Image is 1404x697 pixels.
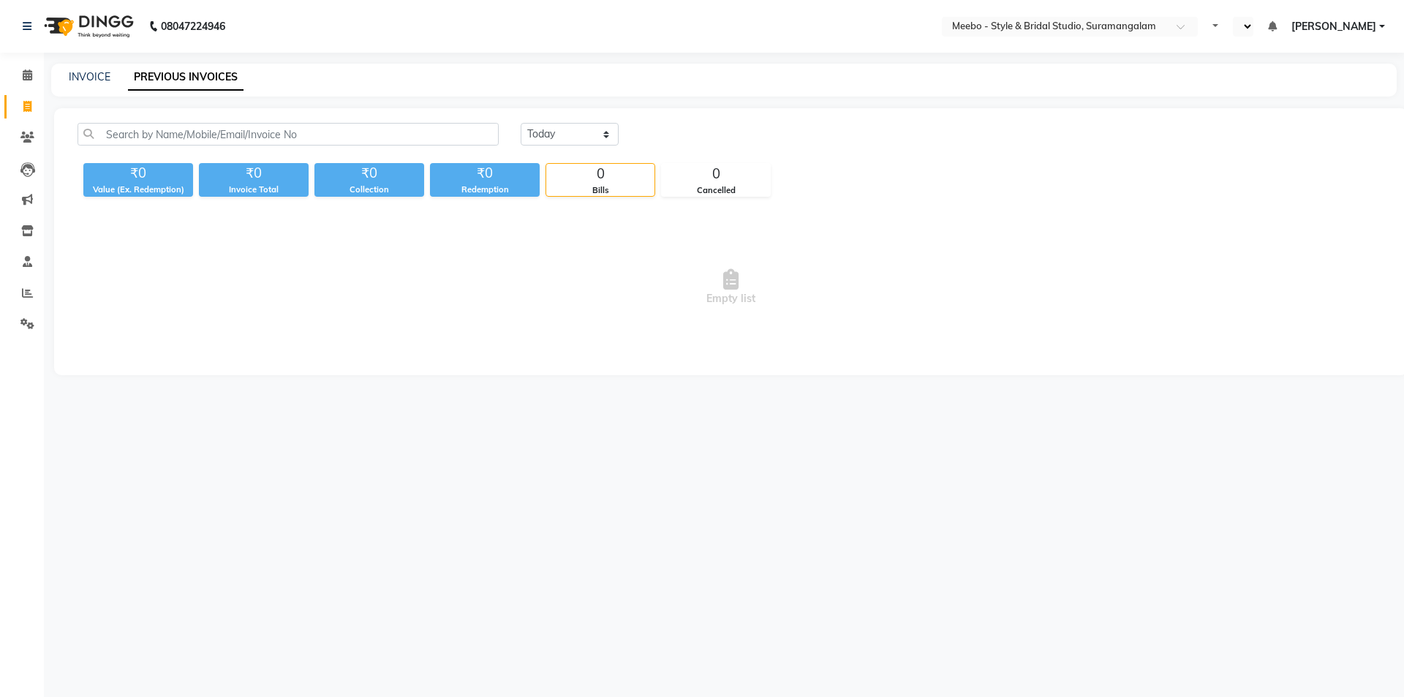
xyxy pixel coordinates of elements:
[78,214,1384,361] span: Empty list
[83,163,193,184] div: ₹0
[161,6,225,47] b: 08047224946
[1291,19,1376,34] span: [PERSON_NAME]
[662,164,770,184] div: 0
[199,184,309,196] div: Invoice Total
[128,64,244,91] a: PREVIOUS INVOICES
[662,184,770,197] div: Cancelled
[78,123,499,146] input: Search by Name/Mobile/Email/Invoice No
[546,184,654,197] div: Bills
[314,163,424,184] div: ₹0
[83,184,193,196] div: Value (Ex. Redemption)
[314,184,424,196] div: Collection
[430,163,540,184] div: ₹0
[546,164,654,184] div: 0
[430,184,540,196] div: Redemption
[37,6,137,47] img: logo
[69,70,110,83] a: INVOICE
[199,163,309,184] div: ₹0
